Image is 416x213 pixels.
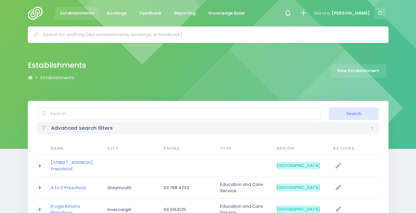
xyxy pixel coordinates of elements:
[107,10,127,17] span: Bookings
[331,64,386,78] a: New Establishment
[134,7,167,20] a: Feedback
[174,10,196,17] span: Reporting
[43,30,379,40] input: Search for anything (like establishments, bookings, or feedback)
[169,7,201,20] a: Reporting
[203,7,250,20] a: Knowledge Base
[102,7,132,20] a: Bookings
[28,7,47,20] img: Logo
[329,107,379,120] button: Search
[37,107,320,120] input: Search...
[40,74,74,81] a: Establishments
[28,61,86,70] h2: Establishments
[60,10,94,17] span: Establishments
[314,10,331,17] span: Kia ora,
[184,143,222,155] span: Please wait...
[140,10,161,17] span: Feedback
[55,7,100,20] a: Establishments
[332,10,370,17] span: [PERSON_NAME]
[208,10,245,17] span: Knowledge Base
[37,122,379,134] div: Advanced search filters
[374,8,386,19] span: C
